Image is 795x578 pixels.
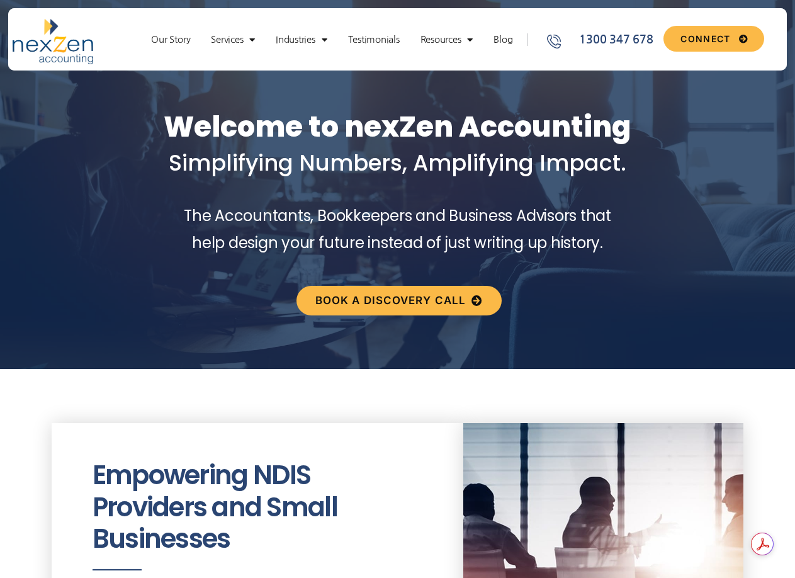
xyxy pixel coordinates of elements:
span: 1300 347 678 [576,31,653,48]
a: Testimonials [342,33,406,46]
a: Our Story [145,33,196,46]
span: The Accountants, Bookkeepers and Business Advisors that help design your future instead of just w... [184,205,611,253]
a: Resources [414,33,480,46]
a: Services [205,33,261,46]
a: 1300 347 678 [545,31,664,48]
span: Book a discovery call [315,295,466,306]
span: Simplifying Numbers, Amplifying Impact. [169,147,626,178]
h2: Empowering NDIS Providers and Small Businesses [93,460,422,555]
nav: Menu [143,33,521,46]
a: Book a discovery call [296,286,502,315]
a: Industries [269,33,333,46]
span: CONNECT [680,35,730,43]
a: CONNECT [663,26,764,52]
a: Blog [487,33,519,46]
